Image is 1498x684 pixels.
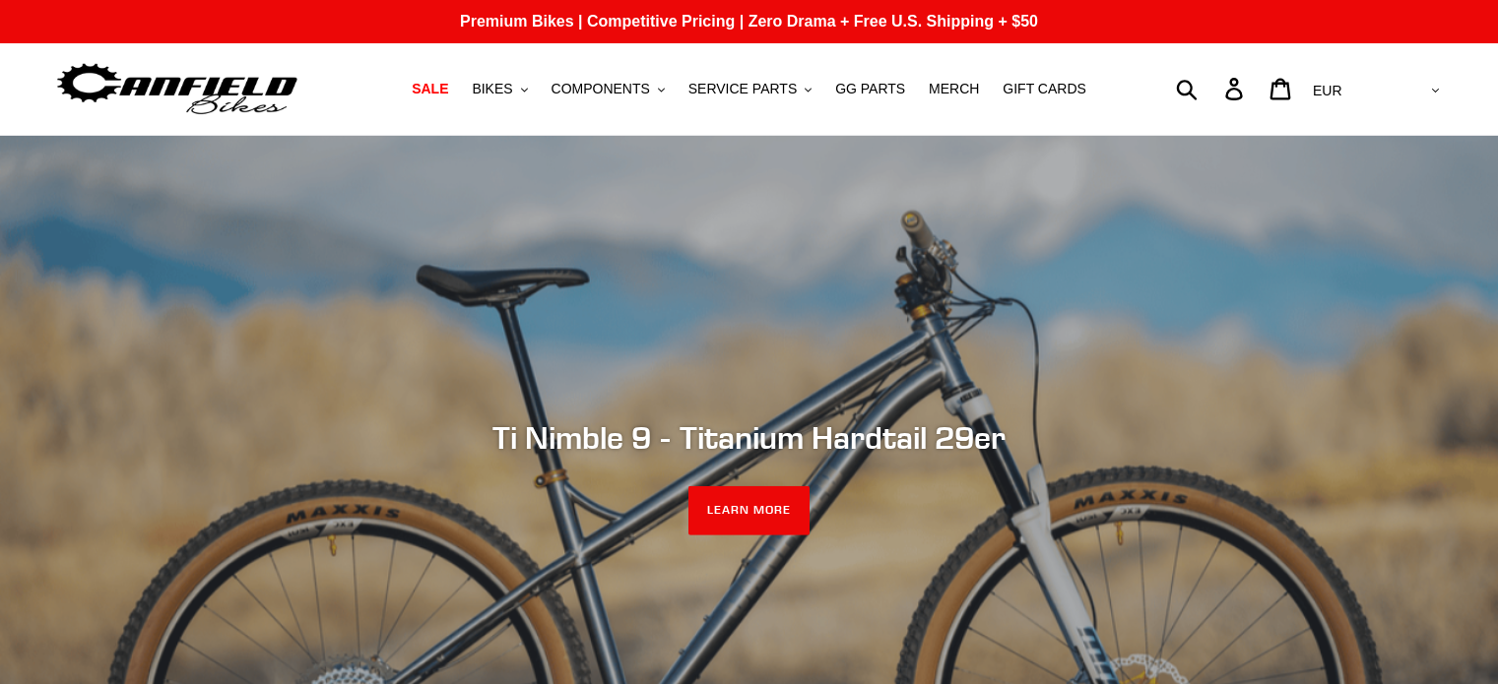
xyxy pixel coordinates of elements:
[402,76,458,102] a: SALE
[835,81,905,97] span: GG PARTS
[1187,67,1237,110] input: Search
[552,81,650,97] span: COMPONENTS
[462,76,537,102] button: BIKES
[542,76,675,102] button: COMPONENTS
[688,486,810,535] a: LEARN MORE
[472,81,512,97] span: BIKES
[54,58,300,120] img: Canfield Bikes
[919,76,989,102] a: MERCH
[993,76,1096,102] a: GIFT CARDS
[929,81,979,97] span: MERCH
[688,81,797,97] span: SERVICE PARTS
[412,81,448,97] span: SALE
[679,76,821,102] button: SERVICE PARTS
[1003,81,1086,97] span: GIFT CARDS
[213,419,1286,457] h2: Ti Nimble 9 - Titanium Hardtail 29er
[825,76,915,102] a: GG PARTS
